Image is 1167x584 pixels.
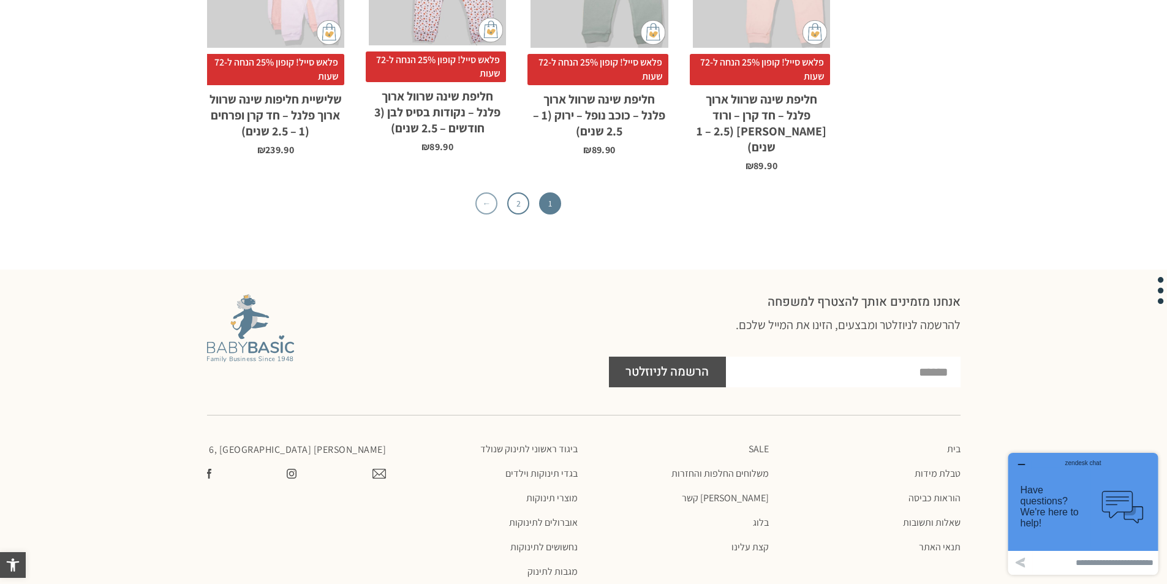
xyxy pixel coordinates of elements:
[590,468,769,480] a: משלוחים החלפות והחזרות
[693,85,830,155] h2: חליפת שינה שרוול ארוך פלנל – חד קרן – ורוד [PERSON_NAME] (1 – 2.5 שנים)
[475,192,497,214] a: ←
[398,566,578,578] a: מגבות לתינוק
[527,54,668,85] span: פלאש סייל! קופון 25% הנחה ל-72 שעות
[478,18,503,42] img: cat-mini-atc.png
[609,316,961,351] h3: להרשמה לניוזלטר ומבצעים, הזינו את המייל שלכם.
[207,443,387,457] p: [PERSON_NAME] 6, [GEOGRAPHIC_DATA]
[781,443,961,553] nav: תפריט
[398,468,578,480] a: בגדי תינוקות וילדים
[317,20,341,45] img: cat-mini-atc.png
[781,517,961,529] a: שאלות ותשובות
[507,192,529,214] a: 2
[1003,448,1163,580] iframe: פותח יישומון שאפשר לשוחח בו בצ'אט עם אחד הנציגים שלנו
[781,443,961,455] a: בית
[781,541,961,553] a: תנאי האתר
[625,357,709,387] span: הרשמה לניוזלטר
[207,294,294,362] img: Baby Basic מבית אריה בגדים לתינוקות
[583,143,591,156] span: ₪
[207,192,830,214] nav: עימוד מוצר
[204,54,344,85] span: פלאש סייל! קופון 25% הנחה ל-72 שעות
[421,140,429,153] span: ₪
[372,469,386,479] img: צרו קשר עם בייבי בייסיק במייל
[398,541,578,553] a: נחשושים לתינוקות
[590,492,769,504] a: [PERSON_NAME] קשר
[398,492,578,504] a: מוצרי תינוקות
[746,159,777,172] bdi: 89.90
[257,143,265,156] span: ₪
[369,82,506,136] h2: חליפת שינה שרוול ארוך פלנל – נקודות בסיס לבן (3 חודשים – 2.5 שנים)
[207,469,211,479] img: עשו לנו לייק בפייסבוק
[287,469,296,479] img: צפו בעמוד שלנו באינסטגרם
[207,85,344,139] h2: שלישיית חליפות שינה שרוול ארוך פלנל – חד קרן ופרחים (1 – 2.5 שנים)
[366,51,506,83] span: פלאש סייל! קופון 25% הנחה ל-72 שעות
[590,443,769,455] a: SALE
[583,143,615,156] bdi: 89.90
[609,357,726,387] button: הרשמה לניוזלטר
[781,492,961,504] a: הוראות כביסה
[803,20,827,45] img: cat-mini-atc.png
[590,443,769,553] nav: תפריט
[609,294,961,310] h2: אנחנו מזמינים אותך להצטרף למשפחה
[690,54,830,85] span: פלאש סייל! קופון 25% הנחה ל-72 שעות
[398,517,578,529] a: אוברולים לתינוקות
[641,20,665,45] img: cat-mini-atc.png
[421,140,453,153] bdi: 89.90
[539,192,561,214] span: 1
[590,541,769,553] a: קצת עלינו
[257,143,294,156] bdi: 239.90
[398,443,578,455] a: ביגוד ראשוני לתינוק שנולד
[781,468,961,480] a: טבלת מידות
[531,85,668,139] h2: חליפת שינה שרוול ארוך פלנל – כוכב נופל – ירוק (1 – 2.5 שנים)
[590,517,769,529] a: בלוג
[746,159,753,172] span: ₪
